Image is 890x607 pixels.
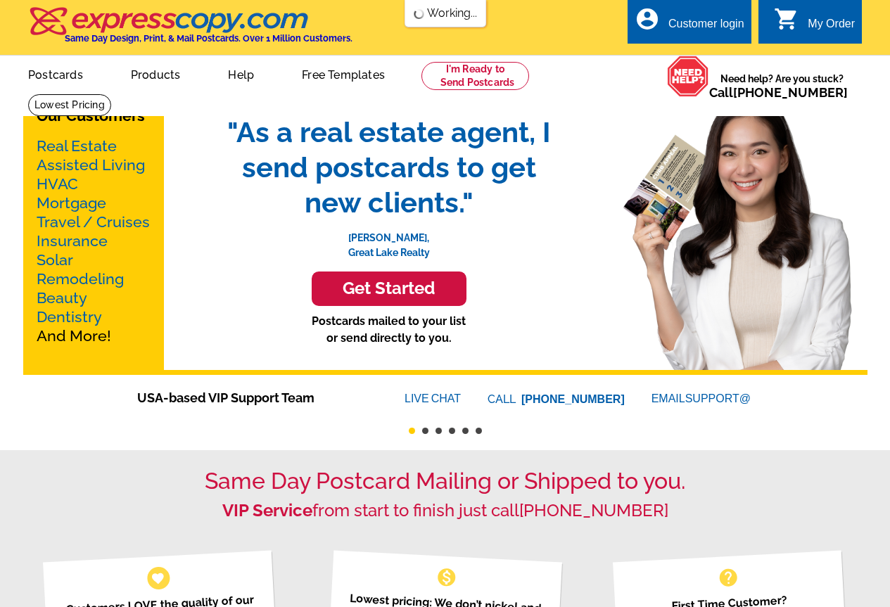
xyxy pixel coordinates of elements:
[205,57,276,90] a: Help
[436,428,442,434] button: 3 of 6
[521,393,625,405] a: [PHONE_NUMBER]
[668,18,744,37] div: Customer login
[462,428,469,434] button: 5 of 6
[667,56,709,97] img: help
[6,57,106,90] a: Postcards
[28,17,352,44] a: Same Day Design, Print, & Mail Postcards. Over 1 Million Customers.
[635,15,744,33] a: account_circle Customer login
[405,390,431,407] font: LIVE
[409,428,415,434] button: 1 of 6
[28,501,862,521] h2: from start to finish just call
[519,500,668,520] a: [PHONE_NUMBER]
[137,388,362,407] span: USA-based VIP Support Team
[709,72,855,100] span: Need help? Are you stuck?
[774,15,855,33] a: shopping_cart My Order
[222,500,312,520] strong: VIP Service
[37,213,150,231] a: Travel / Cruises
[405,392,461,404] a: LIVECHAT
[774,6,799,32] i: shopping_cart
[651,392,753,404] a: EMAILSUPPORT@
[37,251,73,269] a: Solar
[329,279,449,299] h3: Get Started
[28,468,862,494] h1: Same Day Postcard Mailing or Shipped to you.
[108,57,203,90] a: Products
[213,313,565,347] p: Postcards mailed to your list or send directly to you.
[37,289,87,307] a: Beauty
[37,194,106,212] a: Mortgage
[213,115,565,220] span: "As a real estate agent, I send postcards to get new clients."
[413,8,424,20] img: loading...
[436,566,458,589] span: monetization_on
[685,390,753,407] font: SUPPORT@
[37,270,124,288] a: Remodeling
[709,85,848,100] span: Call
[37,137,117,155] a: Real Estate
[37,175,78,193] a: HVAC
[635,6,660,32] i: account_circle
[733,85,848,100] a: [PHONE_NUMBER]
[65,33,352,44] h4: Same Day Design, Print, & Mail Postcards. Over 1 Million Customers.
[808,18,855,37] div: My Order
[717,566,739,589] span: help
[488,391,518,408] font: CALL
[37,232,108,250] a: Insurance
[37,136,151,345] p: And More!
[37,156,145,174] a: Assisted Living
[37,308,102,326] a: Dentistry
[213,271,565,306] a: Get Started
[476,428,482,434] button: 6 of 6
[213,220,565,260] p: [PERSON_NAME], Great Lake Realty
[279,57,407,90] a: Free Templates
[151,570,165,585] span: favorite
[422,428,428,434] button: 2 of 6
[449,428,455,434] button: 4 of 6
